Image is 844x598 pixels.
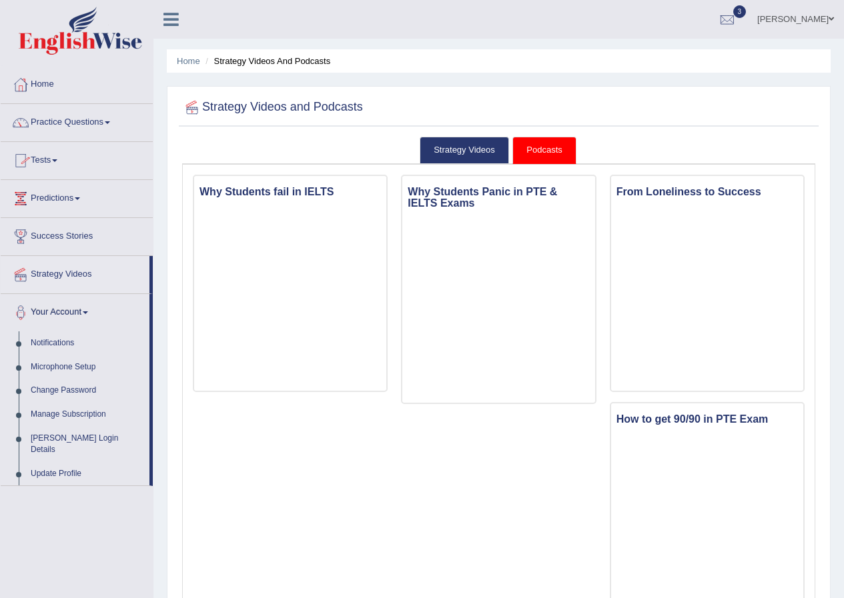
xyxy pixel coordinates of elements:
a: Notifications [25,331,149,355]
h3: How to get 90/90 in PTE Exam [611,410,803,429]
a: Practice Questions [1,104,153,137]
h3: Why Students fail in IELTS [194,183,386,201]
a: Your Account [1,294,149,327]
a: Success Stories [1,218,153,251]
a: Manage Subscription [25,403,149,427]
a: Strategy Videos [1,256,149,289]
a: Predictions [1,180,153,213]
a: [PERSON_NAME] Login Details [25,427,149,462]
a: Tests [1,142,153,175]
li: Strategy Videos and Podcasts [202,55,330,67]
a: Strategy Videos [420,137,509,164]
h2: Strategy Videos and Podcasts [182,97,363,117]
a: Microphone Setup [25,355,149,379]
a: Change Password [25,379,149,403]
a: Home [177,56,200,66]
a: Update Profile [25,462,149,486]
a: Home [1,66,153,99]
h3: From Loneliness to Success [611,183,803,201]
a: Podcasts [512,137,576,164]
span: 3 [733,5,747,18]
h3: Why Students Panic in PTE & IELTS Exams [402,183,594,213]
